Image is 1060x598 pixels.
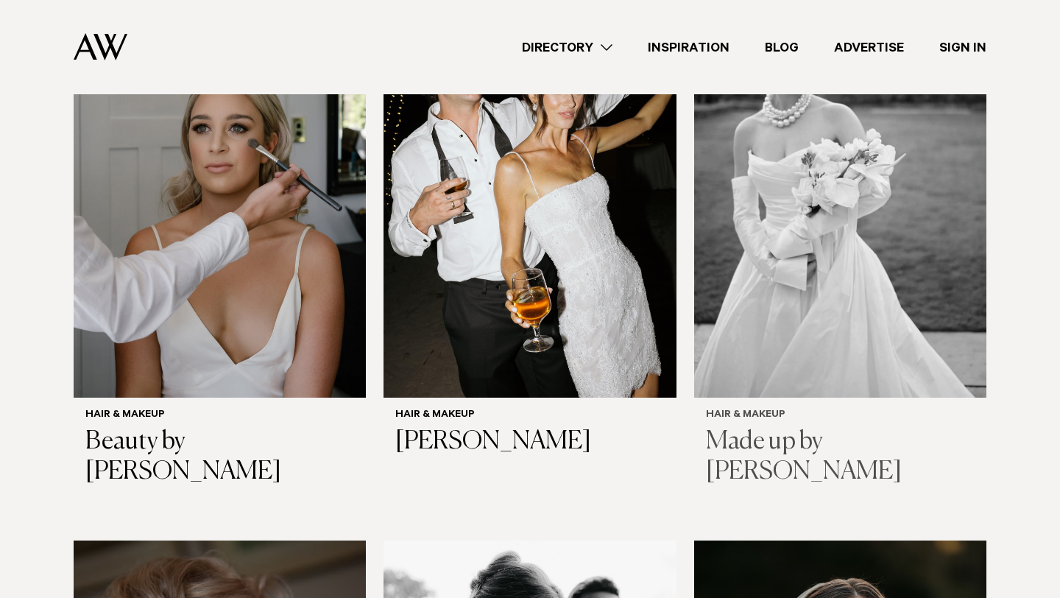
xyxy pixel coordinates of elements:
img: Auckland Weddings Hair & Makeup | Made up by Ruth [694,5,986,398]
h6: Hair & Makeup [706,409,975,422]
h6: Hair & Makeup [395,409,664,422]
a: Blog [747,38,816,57]
h3: Beauty by [PERSON_NAME] [85,427,354,488]
h3: [PERSON_NAME] [395,427,664,457]
a: Auckland Weddings Hair & Makeup | Made up by Ruth Hair & Makeup Made up by [PERSON_NAME] [694,5,986,499]
h6: Hair & Makeup [85,409,354,422]
a: Advertise [816,38,922,57]
img: Auckland Weddings Hair & Makeup | Beauty by Blair Gamblin [74,5,366,398]
a: Auckland Weddings Hair & Makeup | Beauty by Blair Gamblin Hair & Makeup Beauty by [PERSON_NAME] [74,5,366,499]
img: Auckland Weddings Hair & Makeup | Kate Solley [384,5,676,398]
h3: Made up by [PERSON_NAME] [706,427,975,488]
img: Auckland Weddings Logo [74,33,127,60]
a: Auckland Weddings Hair & Makeup | Kate Solley Hair & Makeup [PERSON_NAME] [384,5,676,470]
a: Inspiration [630,38,747,57]
a: Sign In [922,38,1004,57]
a: Directory [504,38,630,57]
